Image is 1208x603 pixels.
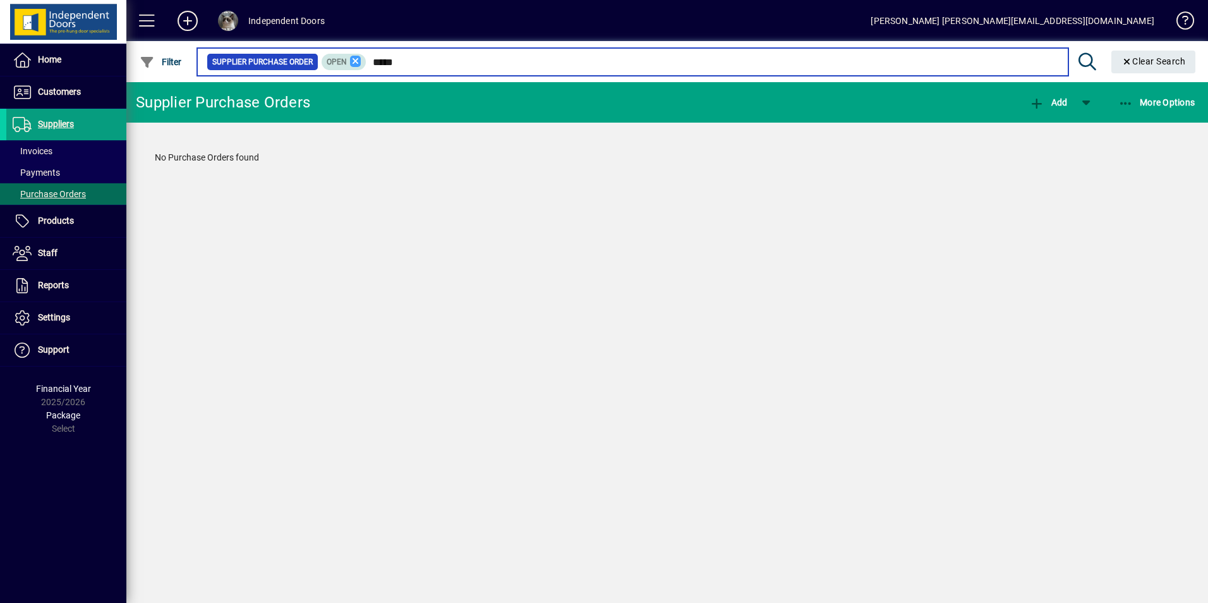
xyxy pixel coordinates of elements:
span: Staff [38,248,57,258]
span: Financial Year [36,384,91,394]
span: Supplier Purchase Order [212,56,313,68]
div: Supplier Purchase Orders [136,92,310,113]
a: Payments [6,162,126,183]
a: Staff [6,238,126,269]
span: Customers [38,87,81,97]
span: Reports [38,280,69,290]
span: Products [38,216,74,226]
button: Profile [208,9,248,32]
span: Add [1029,97,1067,107]
a: Support [6,334,126,366]
button: Clear [1111,51,1196,73]
div: Independent Doors [248,11,325,31]
span: Filter [140,57,182,67]
span: Payments [13,167,60,178]
span: Open [327,58,347,66]
button: Add [167,9,208,32]
button: More Options [1115,91,1199,114]
span: Settings [38,312,70,322]
span: Clear Search [1121,56,1186,66]
a: Home [6,44,126,76]
span: More Options [1118,97,1195,107]
span: Home [38,54,61,64]
a: Customers [6,76,126,108]
span: Suppliers [38,119,74,129]
a: Settings [6,302,126,334]
a: Products [6,205,126,237]
div: No Purchase Orders found [142,138,1192,177]
button: Add [1026,91,1070,114]
span: Package [46,410,80,420]
span: Purchase Orders [13,189,86,199]
a: Knowledge Base [1167,3,1192,44]
span: Invoices [13,146,52,156]
mat-chip: Completion Status: Open [322,54,366,70]
a: Invoices [6,140,126,162]
button: Filter [136,51,185,73]
span: Support [38,344,69,355]
a: Reports [6,270,126,301]
a: Purchase Orders [6,183,126,205]
div: [PERSON_NAME] [PERSON_NAME][EMAIL_ADDRESS][DOMAIN_NAME] [871,11,1154,31]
